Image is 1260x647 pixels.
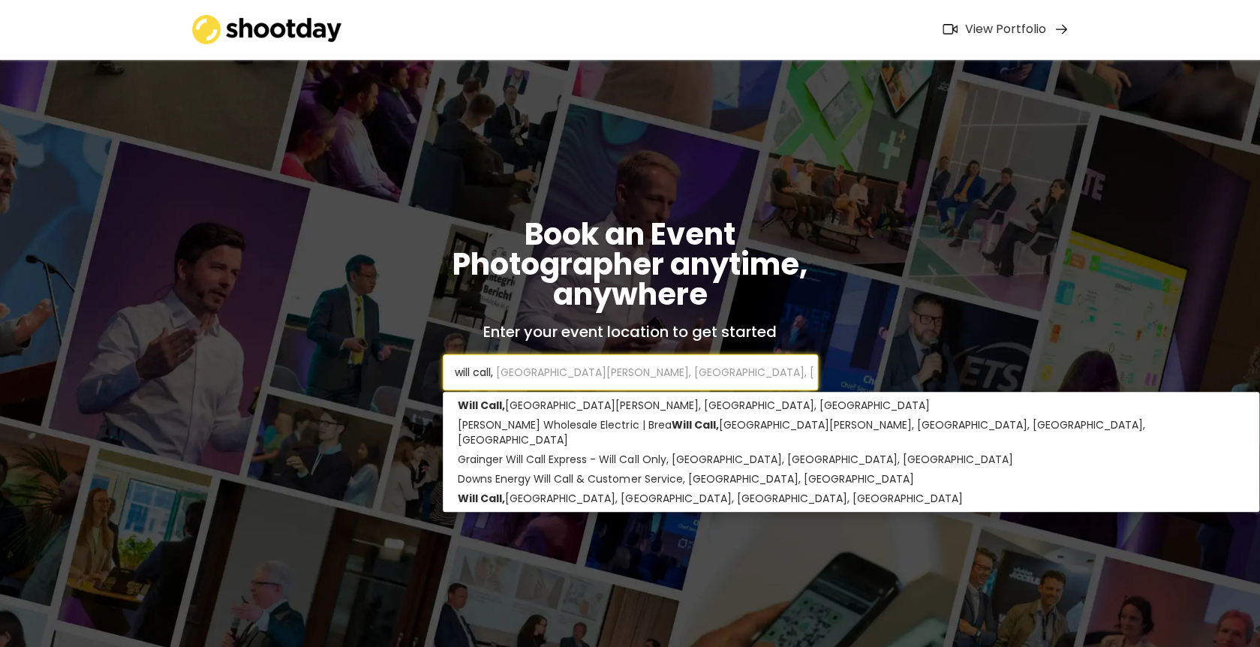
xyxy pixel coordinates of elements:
p: [GEOGRAPHIC_DATA][PERSON_NAME], [GEOGRAPHIC_DATA], [GEOGRAPHIC_DATA] [443,396,1259,415]
p: [PERSON_NAME] Wholesale Electric | Brea [GEOGRAPHIC_DATA][PERSON_NAME], [GEOGRAPHIC_DATA], [GEOGR... [443,415,1259,450]
h1: Book an Event Photographer anytime, anywhere [443,219,818,309]
p: Downs Energy Will Call & Customer Service, [GEOGRAPHIC_DATA], [GEOGRAPHIC_DATA] [443,469,1259,489]
strong: Will Call, [671,417,718,432]
p: Grainger Will Call Express - Will Call Only, [GEOGRAPHIC_DATA], [GEOGRAPHIC_DATA], [GEOGRAPHIC_DATA] [443,450,1259,469]
strong: Will Call, [458,398,505,413]
h2: Enter your event location to get started [483,324,777,339]
div: View Portfolio [965,22,1046,38]
img: shootday_logo.png [192,15,342,44]
strong: Will Call, [458,491,505,506]
input: Enter city or location [443,354,818,390]
img: Icon%20feather-video%402x.png [943,24,958,35]
p: [GEOGRAPHIC_DATA], [GEOGRAPHIC_DATA], [GEOGRAPHIC_DATA], [GEOGRAPHIC_DATA] [443,489,1259,508]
